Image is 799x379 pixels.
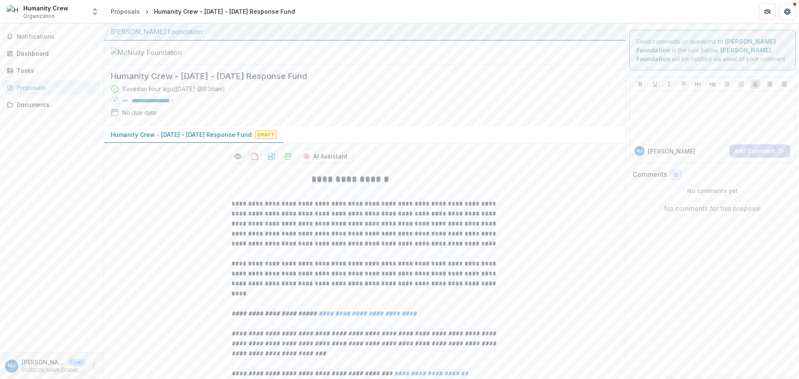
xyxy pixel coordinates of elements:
a: Documents [3,98,100,111]
button: Open entity switcher [89,3,101,20]
a: Proposals [3,81,100,94]
div: No due date [122,108,157,117]
span: Draft [255,131,277,139]
button: Align Left [750,79,760,89]
button: Bullet List [722,79,732,89]
button: AI Assistant [298,150,353,163]
p: [PERSON_NAME] [648,147,695,156]
button: Italicize [664,79,674,89]
p: [PERSON_NAME] [22,358,65,367]
div: Humanity Crew [23,4,68,12]
div: Send comments or questions to in the box below. will be notified via email of your comment. [629,30,796,70]
p: User [68,359,85,366]
button: download-proposal [248,150,261,163]
a: Proposals [107,5,143,17]
div: Maria Jammal [8,363,15,369]
div: [PERSON_NAME] Foundation [111,27,619,37]
span: Notifications [17,33,97,40]
div: Humanity Crew - [DATE] - [DATE] Response Fund [154,7,295,16]
img: Humanity Crew [7,5,20,18]
div: Proposals [111,7,140,16]
button: Preview 787272cc-03cd-43bf-83c2-820189b42b25-0.pdf [231,150,245,163]
button: Strike [679,79,689,89]
div: Dashboard [17,49,94,58]
img: McNulty Foundation [111,47,194,57]
p: 89 % [122,98,129,104]
button: Partners [759,3,776,20]
div: Maria Jammal [636,149,643,153]
p: No comments yet [633,186,793,195]
button: Align Right [779,79,789,89]
p: [PERSON_NAME][EMAIL_ADDRESS][DOMAIN_NAME] [22,367,85,374]
button: Get Help [779,3,796,20]
a: Dashboard [3,47,100,60]
button: download-proposal [265,150,278,163]
button: Heading 2 [707,79,717,89]
span: 0 [674,171,677,178]
div: Proposals [17,83,94,92]
span: Organization [23,12,55,20]
button: Heading 1 [693,79,703,89]
button: Underline [650,79,660,89]
button: Add Comment [730,144,790,158]
p: No comments for this proposal [664,203,761,213]
h2: Comments [633,171,667,178]
div: Documents [17,100,94,109]
button: Align Center [765,79,775,89]
nav: breadcrumb [107,5,298,17]
button: Notifications [3,30,100,43]
button: download-proposal [281,150,295,163]
button: Ordered List [736,79,746,89]
a: Tasks [3,64,100,77]
p: Humanity Crew - [DATE] - [DATE] Response Fund [111,130,252,139]
div: Saved an hour ago ( [DATE] @ 9:36am ) [122,84,225,93]
button: More [89,361,99,371]
div: Tasks [17,66,94,75]
button: Bold [635,79,645,89]
h2: Humanity Crew - [DATE] - [DATE] Response Fund [111,71,605,81]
